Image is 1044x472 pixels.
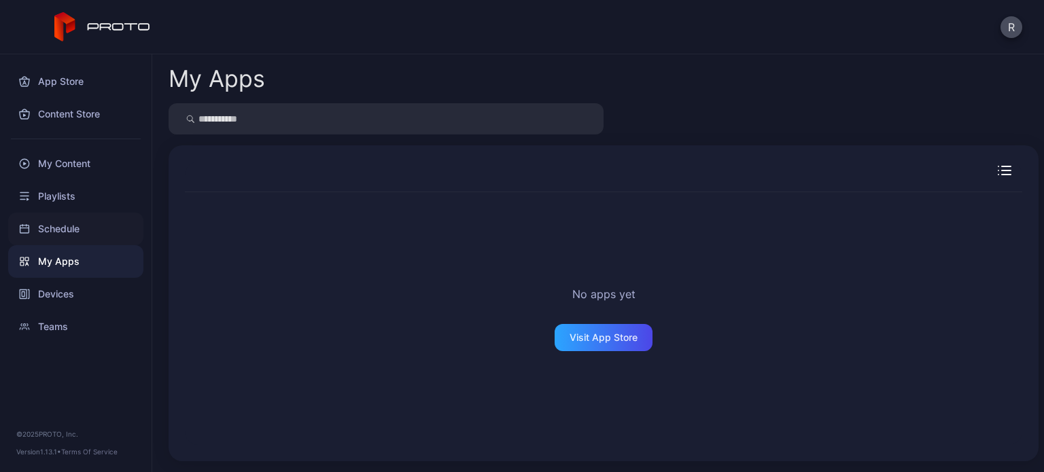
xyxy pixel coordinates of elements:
[8,180,143,213] a: Playlists
[16,429,135,439] div: © 2025 PROTO, Inc.
[8,245,143,278] a: My Apps
[8,213,143,245] a: Schedule
[16,448,61,456] span: Version 1.13.1 •
[8,65,143,98] a: App Store
[1000,16,1022,38] button: R
[61,448,118,456] a: Terms Of Service
[8,98,143,130] a: Content Store
[555,324,652,351] button: Visit App Store
[570,332,638,343] div: Visit App Store
[169,67,265,90] div: My Apps
[8,147,143,180] a: My Content
[8,278,143,310] a: Devices
[572,286,636,302] h2: No apps yet
[8,310,143,343] a: Teams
